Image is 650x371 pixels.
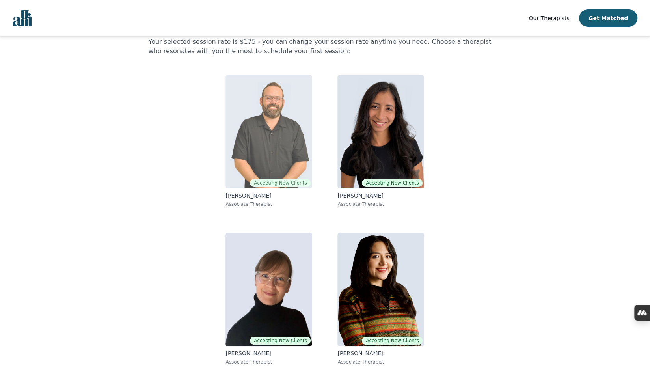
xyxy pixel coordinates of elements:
span: Accepting New Clients [362,179,423,187]
span: Accepting New Clients [250,337,311,345]
span: Accepting New Clients [250,179,311,187]
a: Our Therapists [529,13,569,23]
img: Natalia Sarmiento [337,75,424,188]
img: Angela Earl [225,233,312,346]
p: [PERSON_NAME] [225,192,312,199]
p: [PERSON_NAME] [225,349,312,357]
p: Associate Therapist [337,201,424,207]
img: Luisa Diaz Flores [337,233,424,346]
p: [PERSON_NAME] [337,192,424,199]
img: alli logo [13,10,32,26]
span: Accepting New Clients [362,337,423,345]
p: Your selected session rate is $175 - you can change your session rate anytime you need. Choose a ... [148,37,501,56]
span: Our Therapists [529,15,569,21]
a: Josh CadieuxAccepting New Clients[PERSON_NAME]Associate Therapist [219,69,318,214]
img: Josh Cadieux [225,75,312,188]
p: Associate Therapist [337,359,424,365]
p: Associate Therapist [225,201,312,207]
button: Get Matched [579,9,637,27]
p: [PERSON_NAME] [337,349,424,357]
a: Natalia SarmientoAccepting New Clients[PERSON_NAME]Associate Therapist [331,69,430,214]
p: Associate Therapist [225,359,312,365]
